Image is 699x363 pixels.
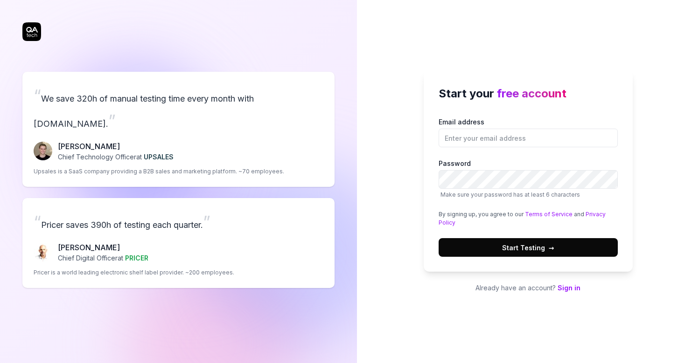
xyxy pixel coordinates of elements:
input: Email address [439,129,618,147]
h2: Start your [439,85,618,102]
label: Email address [439,117,618,147]
p: Upsales is a SaaS company providing a B2B sales and marketing platform. ~70 employees. [34,167,284,176]
span: free account [497,87,566,100]
span: UPSALES [144,153,174,161]
img: Fredrik Seidl [34,142,52,160]
a: “We save 320h of manual testing time every month with [DOMAIN_NAME].”Fredrik Seidl[PERSON_NAME]Ch... [22,72,335,187]
img: Chris Chalkitis [34,243,52,261]
span: ” [203,212,210,232]
div: By signing up, you agree to our and [439,210,618,227]
label: Password [439,158,618,199]
span: “ [34,85,41,106]
span: ” [108,110,116,131]
p: Already have an account? [424,283,633,293]
p: We save 320h of manual testing time every month with [DOMAIN_NAME]. [34,83,323,133]
p: Pricer is a world leading electronic shelf label provider. ~200 employees. [34,268,234,277]
input: PasswordMake sure your password has at least 6 characters [439,170,618,189]
span: → [549,243,554,253]
span: “ [34,212,41,232]
a: Sign in [558,284,580,292]
p: Pricer saves 390h of testing each quarter. [34,209,323,234]
a: “Pricer saves 390h of testing each quarter.”Chris Chalkitis[PERSON_NAME]Chief Digital Officerat P... [22,198,335,288]
p: [PERSON_NAME] [58,141,174,152]
p: Chief Digital Officer at [58,253,148,263]
span: Start Testing [502,243,554,253]
span: PRICER [125,254,148,262]
a: Terms of Service [525,211,573,218]
button: Start Testing→ [439,238,618,257]
p: [PERSON_NAME] [58,242,148,253]
p: Chief Technology Officer at [58,152,174,162]
span: Make sure your password has at least 6 characters [440,191,580,198]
